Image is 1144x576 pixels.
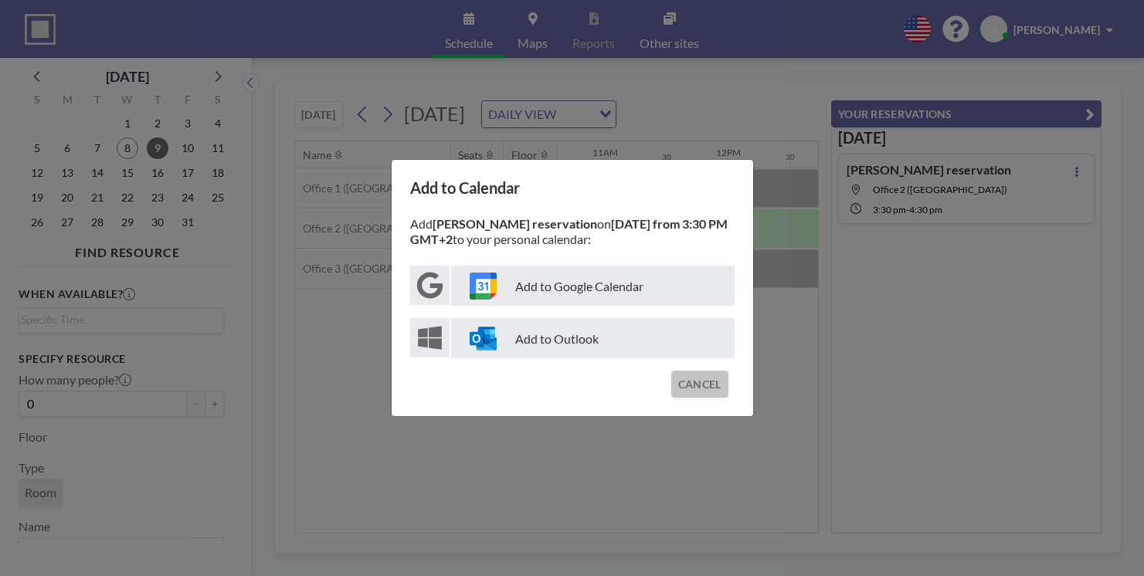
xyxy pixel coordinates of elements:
[433,216,597,231] strong: [PERSON_NAME] reservation
[410,216,735,247] p: Add on to your personal calendar:
[410,178,735,198] h3: Add to Calendar
[470,273,497,300] img: google-calendar-icon.svg
[470,325,497,352] img: windows-outlook-icon.svg
[671,371,728,398] button: CANCEL
[451,318,735,358] p: Add to Outlook
[451,266,735,306] p: Add to Google Calendar
[410,266,735,306] button: Add to Google Calendar
[410,318,735,358] button: Add to Outlook
[410,216,728,246] strong: [DATE] from 3:30 PM GMT+2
